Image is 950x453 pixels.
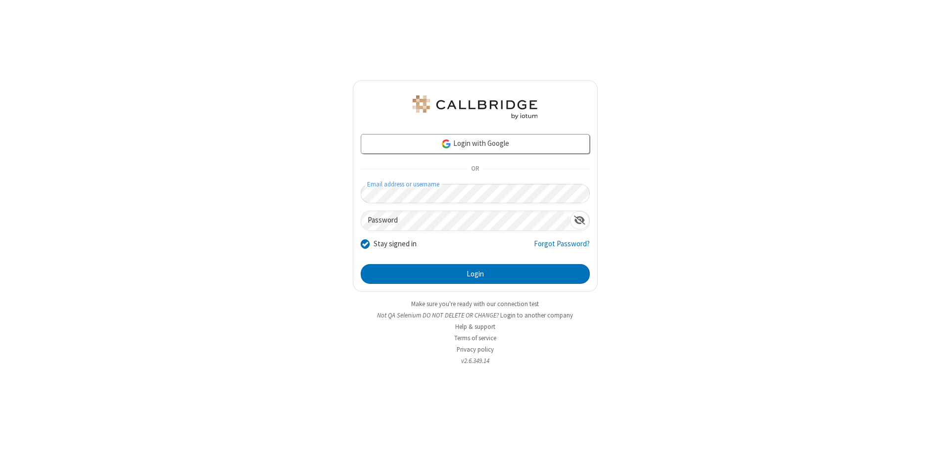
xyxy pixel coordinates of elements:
a: Forgot Password? [534,238,590,257]
a: Privacy policy [457,345,494,354]
li: Not QA Selenium DO NOT DELETE OR CHANGE? [353,311,598,320]
iframe: Chat [925,427,943,446]
a: Login with Google [361,134,590,154]
a: Make sure you're ready with our connection test [411,300,539,308]
button: Login to another company [500,311,573,320]
a: Terms of service [454,334,496,342]
li: v2.6.349.14 [353,356,598,365]
label: Stay signed in [374,238,417,250]
img: google-icon.png [441,138,452,149]
img: QA Selenium DO NOT DELETE OR CHANGE [411,95,539,119]
input: Email address or username [361,184,590,203]
button: Login [361,264,590,284]
div: Show password [570,211,589,229]
span: OR [467,162,483,176]
input: Password [361,211,570,230]
a: Help & support [455,322,495,331]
